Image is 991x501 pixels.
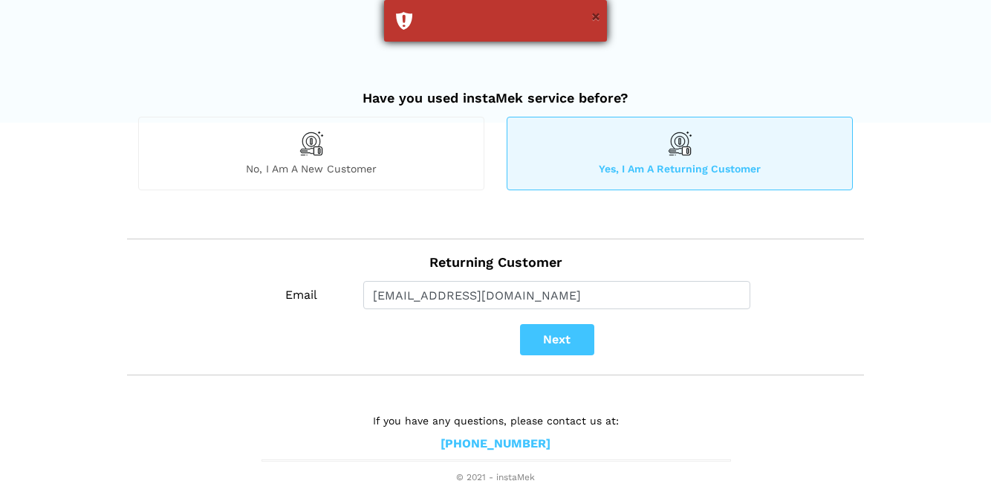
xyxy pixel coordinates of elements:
[591,7,600,26] button: ×
[261,413,730,429] p: If you have any questions, please contact us at:
[441,436,550,452] a: [PHONE_NUMBER]
[139,162,484,175] span: No, I am a new customer
[261,281,341,309] label: Email
[507,162,852,175] span: Yes, I am a returning customer
[138,239,853,271] h2: Returning Customer
[261,472,730,484] span: © 2021 - instaMek
[520,324,594,355] button: Next
[138,75,853,106] h2: Have you used instaMek service before?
